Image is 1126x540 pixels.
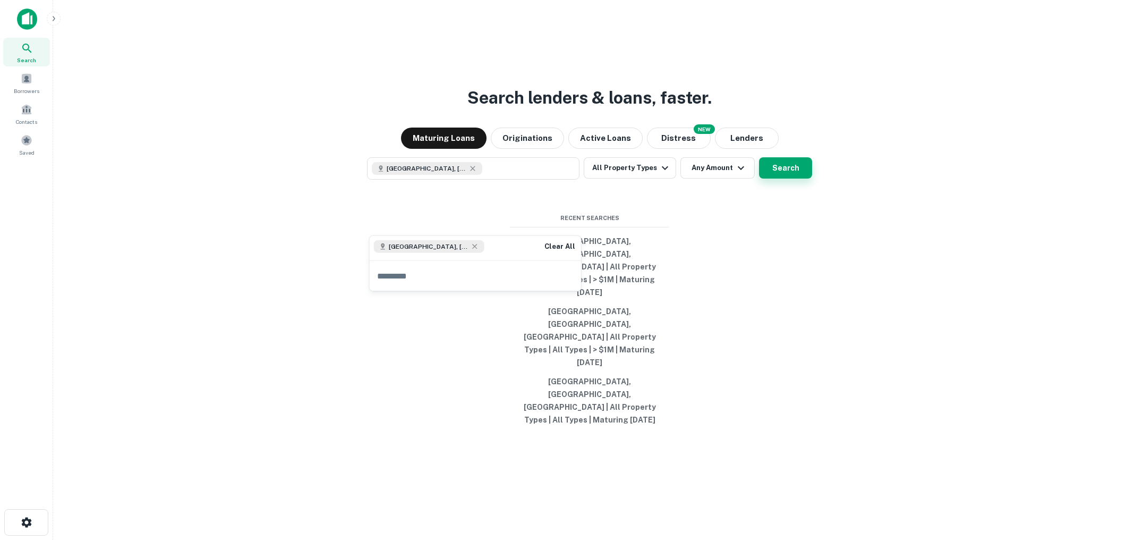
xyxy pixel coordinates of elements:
[568,128,643,149] button: Active Loans
[3,69,50,97] a: Borrowers
[16,117,37,126] span: Contacts
[3,130,50,159] a: Saved
[387,164,466,173] span: [GEOGRAPHIC_DATA], [GEOGRAPHIC_DATA], [GEOGRAPHIC_DATA]
[3,38,50,66] a: Search
[510,232,669,302] button: [GEOGRAPHIC_DATA], [GEOGRAPHIC_DATA], [GEOGRAPHIC_DATA] | All Property Types | All Types | > $1M ...
[19,148,35,157] span: Saved
[367,157,579,180] button: [GEOGRAPHIC_DATA], [GEOGRAPHIC_DATA], [GEOGRAPHIC_DATA]
[694,124,715,134] div: NEW
[715,128,779,149] button: Lenders
[584,157,676,179] button: All Property Types
[17,56,36,64] span: Search
[510,372,669,429] button: [GEOGRAPHIC_DATA], [GEOGRAPHIC_DATA], [GEOGRAPHIC_DATA] | All Property Types | All Types | Maturi...
[401,128,487,149] button: Maturing Loans
[467,85,712,111] h3: Search lenders & loans, faster.
[510,214,669,223] span: Recent Searches
[647,128,711,149] button: Search distressed loans with lien and other non-mortgage details.
[543,240,577,253] button: Clear All
[510,302,669,372] button: [GEOGRAPHIC_DATA], [GEOGRAPHIC_DATA], [GEOGRAPHIC_DATA] | All Property Types | All Types | > $1M ...
[17,9,37,30] img: capitalize-icon.png
[759,157,812,179] button: Search
[14,87,39,95] span: Borrowers
[389,242,468,251] span: [GEOGRAPHIC_DATA], [GEOGRAPHIC_DATA], [GEOGRAPHIC_DATA]
[491,128,564,149] button: Originations
[3,99,50,128] a: Contacts
[1073,421,1126,472] iframe: Chat Widget
[680,157,755,179] button: Any Amount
